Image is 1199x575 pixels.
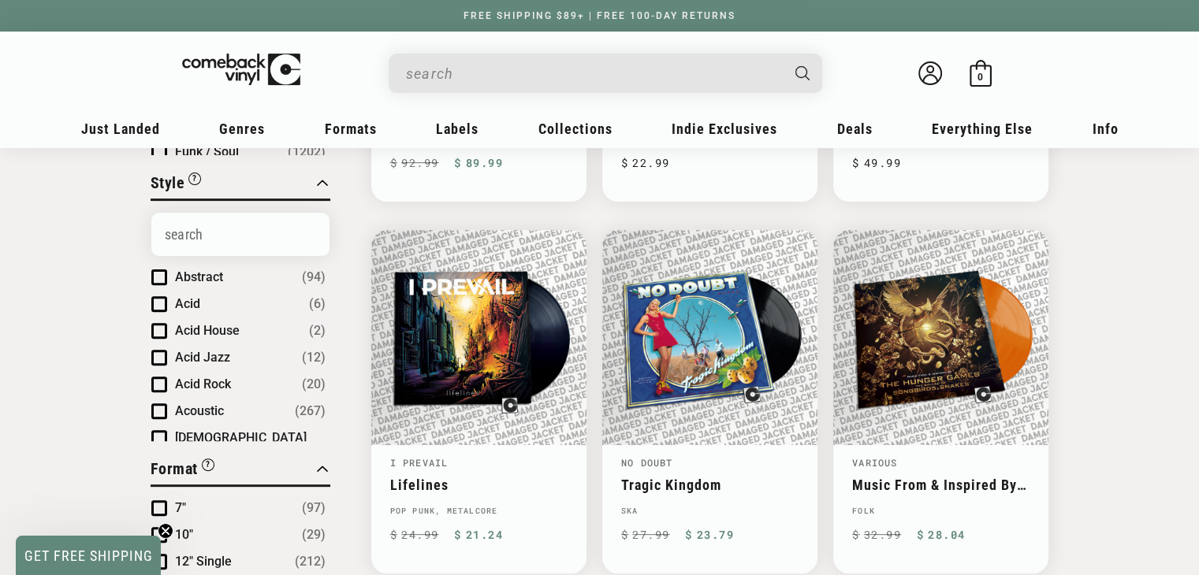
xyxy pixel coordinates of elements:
[175,323,240,338] span: Acid House
[302,525,326,544] span: Number of products: (29)
[1093,121,1119,137] span: Info
[175,377,231,391] span: Acid Rock
[151,171,202,198] button: Filter by Style
[448,10,751,21] a: FREE SHIPPING $89+ | FREE 100-DAY RETURNS
[175,554,232,569] span: 12" Single
[852,477,1030,493] a: Music From & Inspired By The Hunger Games The Ballad Of Songbirds And Snakes
[852,456,897,469] a: Various
[436,121,478,137] span: Labels
[24,547,153,564] span: GET FREE SHIPPING
[977,71,983,83] span: 0
[175,527,193,542] span: 10"
[302,375,326,394] span: Number of products: (20)
[672,121,777,137] span: Indie Exclusives
[390,477,568,493] a: Lifelines
[158,523,173,539] button: Close teaser
[781,54,824,93] button: Search
[302,268,326,287] span: Number of products: (94)
[151,213,330,256] input: Search Options
[538,121,613,137] span: Collections
[151,173,185,192] span: Style
[81,121,160,137] span: Just Landed
[389,54,822,93] div: Search
[621,477,799,493] a: Tragic Kingdom
[932,121,1033,137] span: Everything Else
[390,456,449,469] a: I Prevail
[219,121,265,137] span: Genres
[302,499,326,517] span: Number of products: (97)
[309,321,326,340] span: Number of products: (2)
[295,552,326,571] span: Number of products: (212)
[325,121,377,137] span: Formats
[175,350,230,365] span: Acid Jazz
[837,121,873,137] span: Deals
[175,500,186,515] span: 7"
[175,403,224,418] span: Acoustic
[151,459,198,478] span: Format
[302,348,326,367] span: Number of products: (12)
[406,57,780,90] input: When autocomplete results are available use up and down arrows to review and enter to select
[175,269,223,284] span: Abstract
[621,456,673,469] a: No Doubt
[16,536,161,575] div: GET FREE SHIPPINGClose teaser
[175,296,200,311] span: Acid
[151,457,214,484] button: Filter by Format
[295,402,326,421] span: Number of products: (267)
[309,295,326,313] span: Number of products: (6)
[175,430,307,445] span: [DEMOGRAPHIC_DATA]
